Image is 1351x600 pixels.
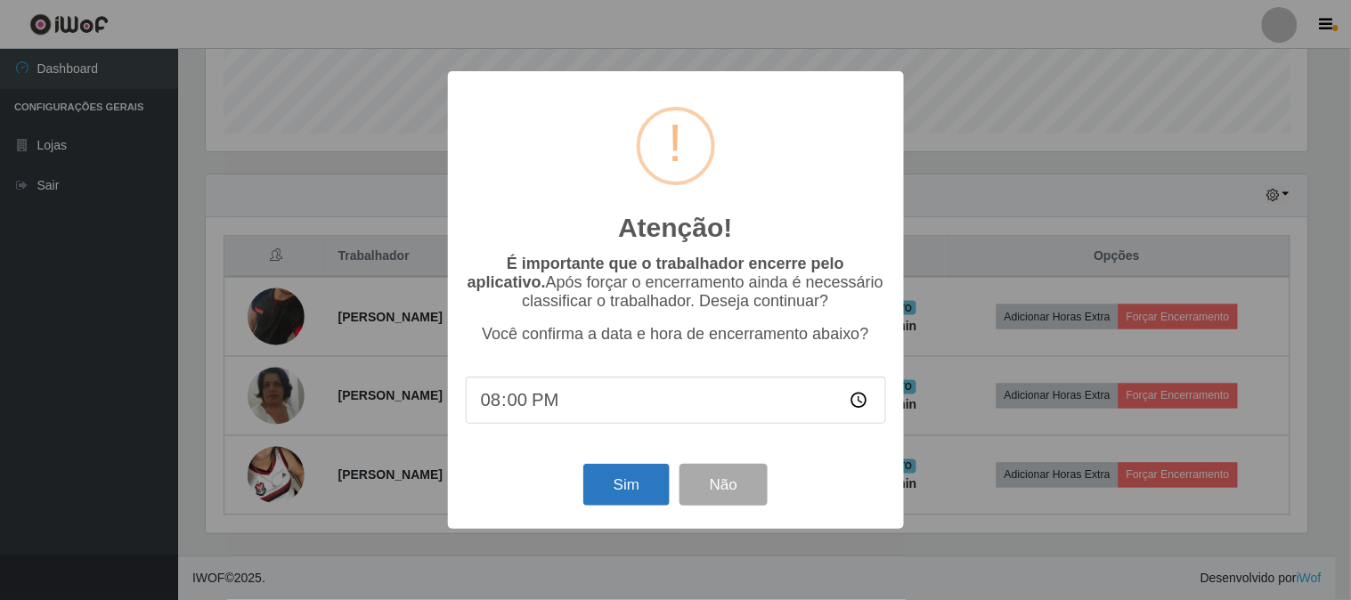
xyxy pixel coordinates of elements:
[583,464,670,506] button: Sim
[680,464,768,506] button: Não
[468,255,844,291] b: É importante que o trabalhador encerre pelo aplicativo.
[618,212,732,244] h2: Atenção!
[466,325,886,344] p: Você confirma a data e hora de encerramento abaixo?
[466,255,886,311] p: Após forçar o encerramento ainda é necessário classificar o trabalhador. Deseja continuar?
